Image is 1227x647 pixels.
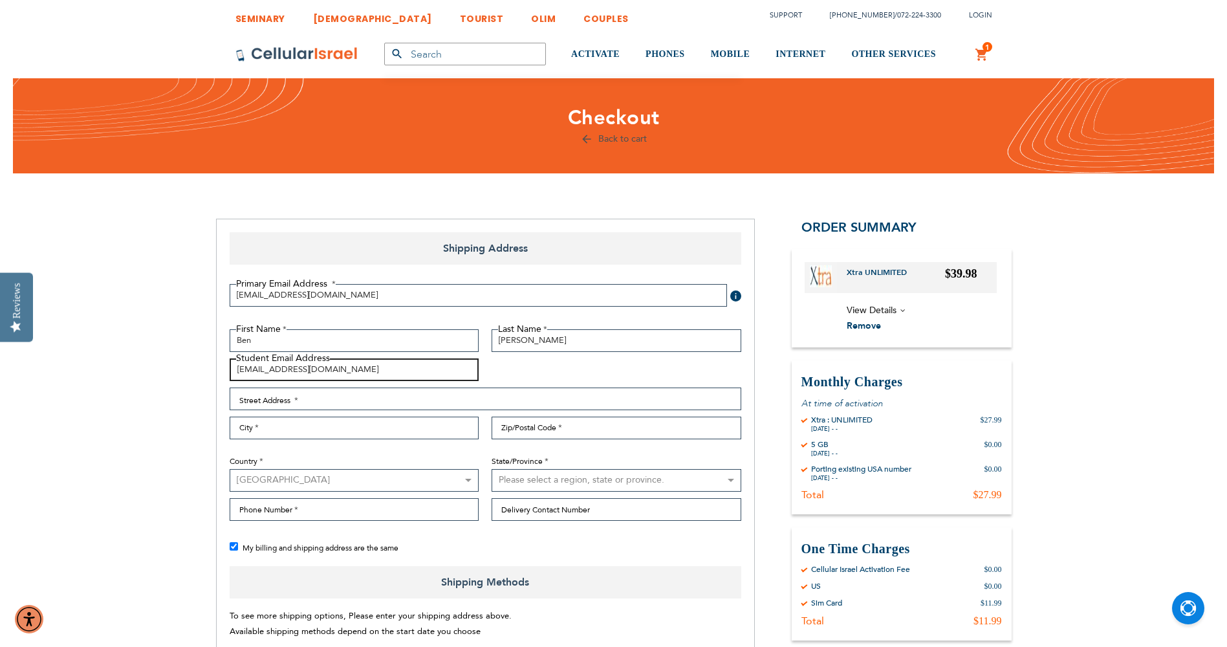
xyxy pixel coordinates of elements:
[711,30,750,79] a: MOBILE
[969,10,992,20] span: Login
[811,439,838,450] div: 5 GB
[801,373,1002,391] h3: Monthly Charges
[985,42,990,52] span: 1
[776,49,825,59] span: INTERNET
[770,10,802,20] a: Support
[945,267,977,280] span: $39.98
[460,3,504,27] a: TOURIST
[811,415,873,425] div: Xtra : UNLIMITED
[984,581,1002,591] div: $0.00
[571,30,620,79] a: ACTIVATE
[830,10,895,20] a: [PHONE_NUMBER]
[711,49,750,59] span: MOBILE
[646,30,685,79] a: PHONES
[801,540,1002,558] h3: One Time Charges
[984,439,1002,457] div: $0.00
[230,610,512,638] span: To see more shipping options, Please enter your shipping address above. Available shipping method...
[580,133,647,145] a: Back to cart
[817,6,941,25] li: /
[811,474,911,482] div: [DATE] - -
[811,598,842,608] div: Sim Card
[811,564,910,575] div: Cellular Israel Activation Fee
[15,605,43,633] div: Accessibility Menu
[235,3,285,27] a: SEMINARY
[981,598,1002,608] div: $11.99
[531,3,556,27] a: OLIM
[801,397,1002,410] p: At time of activation
[810,265,832,287] img: Xtra UNLIMITED
[811,450,838,457] div: [DATE] - -
[811,581,821,591] div: US
[801,219,917,236] span: Order Summary
[235,47,358,62] img: Cellular Israel Logo
[847,320,881,332] span: Remove
[973,488,1002,501] div: $27.99
[984,464,1002,482] div: $0.00
[384,43,546,65] input: Search
[897,10,941,20] a: 072-224-3300
[847,304,896,316] span: View Details
[975,47,989,63] a: 1
[583,3,629,27] a: COUPLES
[851,49,936,59] span: OTHER SERVICES
[851,30,936,79] a: OTHER SERVICES
[811,464,911,474] div: Porting existing USA number
[981,415,1002,433] div: $27.99
[571,49,620,59] span: ACTIVATE
[230,232,741,265] span: Shipping Address
[801,615,824,628] div: Total
[646,49,685,59] span: PHONES
[847,267,917,288] a: Xtra UNLIMITED
[568,104,660,131] span: Checkout
[313,3,432,27] a: [DEMOGRAPHIC_DATA]
[243,543,398,553] span: My billing and shipping address are the same
[984,564,1002,575] div: $0.00
[230,566,741,598] span: Shipping Methods
[11,283,23,318] div: Reviews
[776,30,825,79] a: INTERNET
[801,488,824,501] div: Total
[811,425,873,433] div: [DATE] - -
[973,615,1001,628] div: $11.99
